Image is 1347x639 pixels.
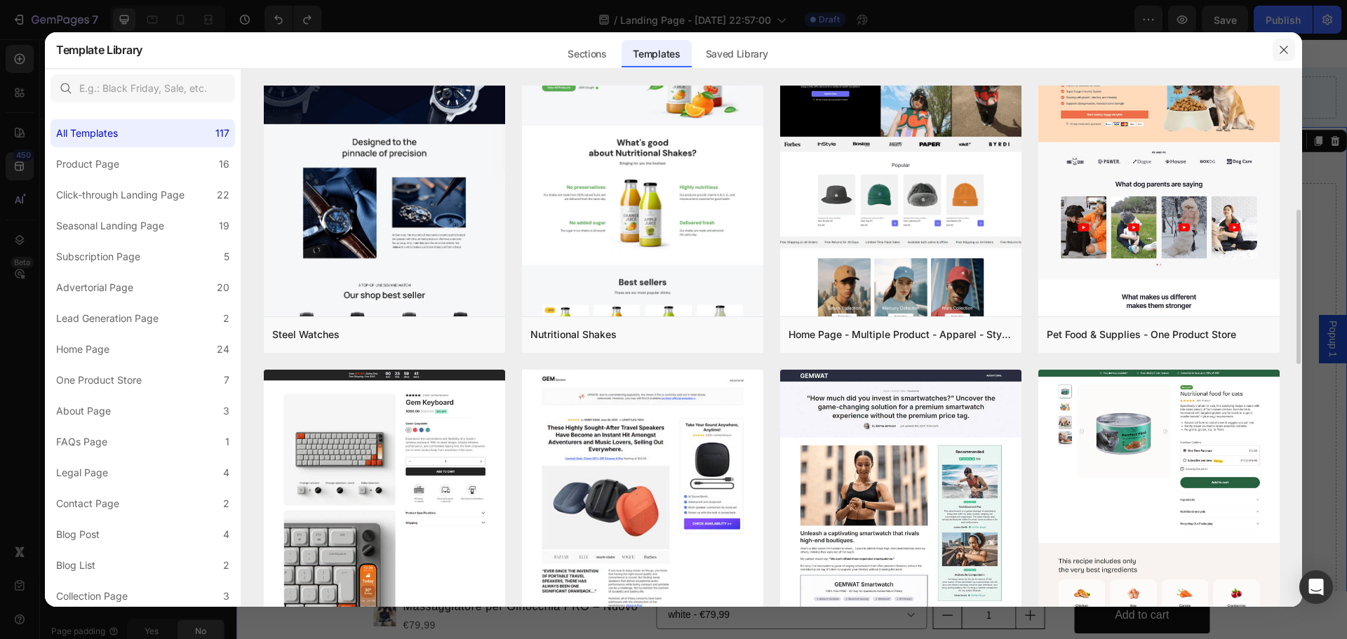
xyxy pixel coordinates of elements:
div: €79,99 [166,577,403,595]
button: Add to cart [838,558,973,595]
div: Pet Food & Supplies - One Product Store [1047,326,1236,343]
h1: Massaggiatore per Ginocchia PRO – Nuovo [166,558,403,577]
button: increment [780,563,808,589]
div: Saved Library [695,40,779,68]
div: Add to cart [878,566,932,586]
p: Assistenza 24/7 [287,475,302,577]
span: Popup 1 [1090,281,1104,318]
div: Contact Page [56,495,119,512]
div: Home Page - Multiple Product - Apparel - Style 4 [789,326,1013,343]
div: 4 [223,464,229,481]
div: 16 [219,156,229,173]
p: Create Theme Section [906,95,996,108]
h1: Massaggiatore per Ginocchia PRO – Nuovo [217,180,348,401]
div: Blog List [56,557,95,574]
div: 20 [217,279,229,296]
h2: Template Library [56,32,142,68]
button: decrement [697,563,725,589]
div: Collection Page [56,588,128,605]
div: Product Page [56,156,119,173]
div: Click-through Landing Page [56,187,185,203]
div: 7 [224,372,229,389]
div: 22 [217,187,229,203]
div: 2 [223,495,229,512]
div: Lead Generation Page [56,310,159,327]
input: quantity [725,563,780,589]
div: Drop element here [527,53,601,64]
div: Subscription Page [56,248,140,265]
p: Spedizione Gratuita [241,460,256,591]
div: All Templates [56,125,118,142]
div: Sections [556,40,617,68]
div: Templates [622,40,691,68]
div: 1 [225,433,229,450]
div: 3 [223,403,229,419]
div: 117 [215,125,229,142]
div: Blog Post [56,526,100,543]
div: Steel Watches [272,326,340,343]
div: 5 [224,248,229,265]
div: Seasonal Landing Page [56,217,164,234]
input: E.g.: Black Friday, Sale, etc. [51,74,235,102]
p: 2,500+ Verified Reviews! [285,145,347,173]
div: Open Intercom Messenger [1299,570,1333,604]
div: 2 [223,310,229,327]
div: €79,99 [217,424,269,448]
p: Resi Facili [333,497,347,555]
div: 4 [223,526,229,543]
div: 3 [223,588,229,605]
div: Nutritional Shakes [530,326,617,343]
div: 2 [223,557,229,574]
button: AI Content [1005,93,1067,110]
div: Home Page [56,341,109,358]
div: Advertorial Page [56,279,133,296]
div: Legal Page [56,464,108,481]
div: FAQs Page [56,433,107,450]
div: 19 [219,217,229,234]
div: 24 [217,341,229,358]
div: Section 3 [837,95,880,108]
div: One Product Store [56,372,142,389]
div: About Page [56,403,111,419]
